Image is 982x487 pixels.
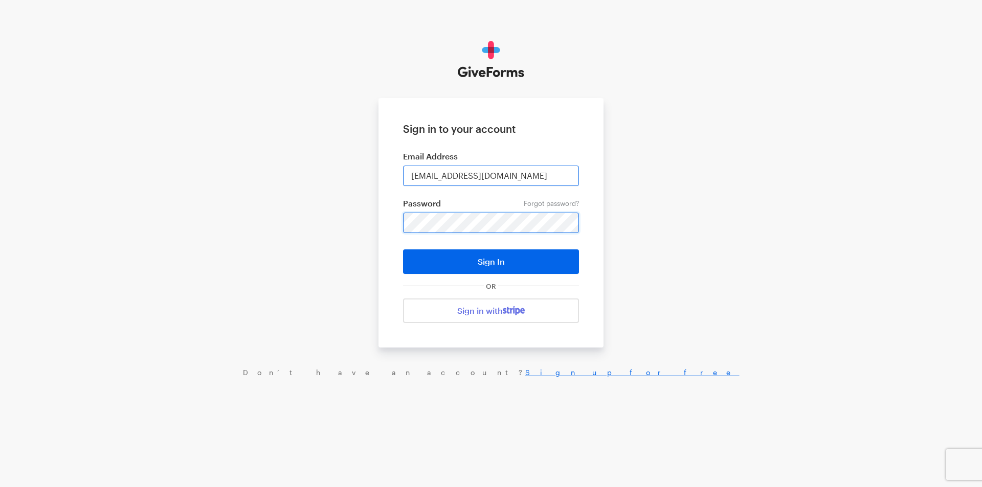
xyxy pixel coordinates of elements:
div: Don’t have an account? [10,368,972,377]
h1: Sign in to your account [403,123,579,135]
label: Email Address [403,151,579,161]
label: Password [403,198,579,208]
button: Sign In [403,249,579,274]
img: GiveForms [458,41,525,78]
img: stripe-07469f1003232ad58a8838275b02f7af1ac9ba95304e10fa954b414cd571f63b.svg [503,306,525,315]
span: OR [484,282,498,290]
a: Sign in with [403,298,579,323]
a: Forgot password? [524,199,579,207]
a: Sign up for free [525,368,740,377]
